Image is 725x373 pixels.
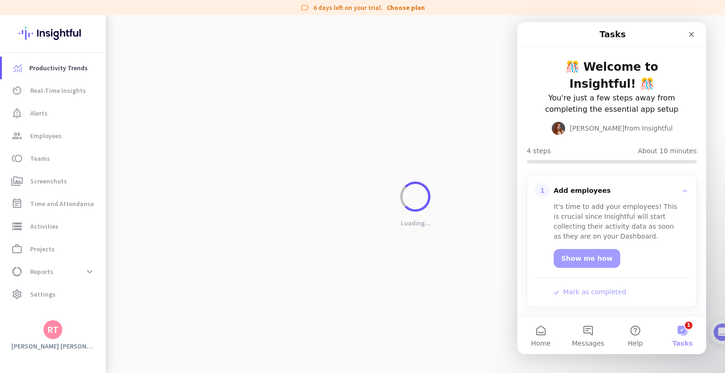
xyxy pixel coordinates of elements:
a: groupEmployees [2,124,106,147]
span: Real-Time Insights [30,85,86,96]
i: perm_media [11,175,23,187]
span: Activities [30,221,59,232]
img: Insightful logo [18,15,87,52]
i: storage [11,221,23,232]
i: settings [11,289,23,300]
a: perm_mediaScreenshots [2,170,106,192]
i: notification_important [11,108,23,119]
i: av_timer [11,85,23,96]
span: Settings [30,289,56,300]
a: event_noteTime and Attendance [2,192,106,215]
a: menu-itemProductivity Trends [2,57,106,79]
span: Teams [30,153,50,164]
a: tollTeams [2,147,106,170]
iframe: Intercom live chat [517,22,706,354]
a: settingsSettings [2,283,106,306]
p: Loading... [401,219,430,227]
i: event_note [11,198,23,209]
i: toll [11,153,23,164]
i: work_outline [11,243,23,255]
a: notification_importantAlerts [2,102,106,124]
span: Employees [30,130,62,141]
i: label [300,3,310,12]
button: expand_more [81,263,98,280]
i: data_usage [11,266,23,277]
span: Time and Attendance [30,198,94,209]
div: RT [47,325,59,334]
a: Choose plan [387,3,425,12]
i: group [11,130,23,141]
span: Screenshots [30,175,67,187]
span: Productivity Trends [29,62,88,74]
span: Projects [30,243,55,255]
span: Alerts [30,108,48,119]
a: av_timerReal-Time Insights [2,79,106,102]
span: Reports [30,266,53,277]
img: menu-item [13,64,22,72]
a: storageActivities [2,215,106,238]
a: data_usageReportsexpand_more [2,260,106,283]
a: work_outlineProjects [2,238,106,260]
